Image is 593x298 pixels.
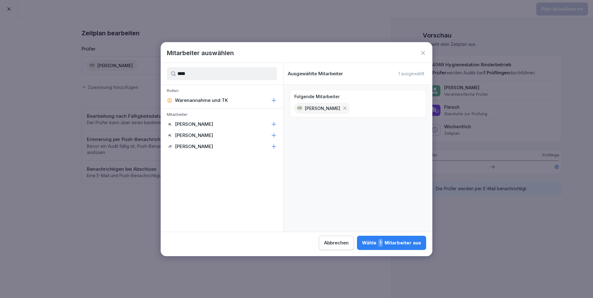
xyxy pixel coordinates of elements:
p: 1 ausgewählt [398,71,424,77]
span: 1 [378,239,383,247]
div: Wähle Mitarbeiter aus [362,239,421,247]
div: KR [296,105,303,112]
p: Rollen [161,88,283,95]
div: AL [167,122,172,127]
div: AL [167,133,172,138]
p: [PERSON_NAME] [175,132,213,138]
p: [PERSON_NAME] [175,143,213,150]
button: Abbrechen [319,236,354,250]
p: Mitarbeiter [161,112,283,119]
button: Wähle1Mitarbeiter aus [357,236,426,250]
p: [PERSON_NAME] [175,121,213,127]
div: JP [167,144,172,149]
p: Warenannahme und TK [175,97,228,103]
h1: Mitarbeiter auswählen [167,48,234,58]
div: Abbrechen [324,239,349,246]
p: [PERSON_NAME] [305,105,340,112]
p: Ausgewählte Mitarbeiter [288,71,343,77]
p: Folgende Mitarbeiter [294,94,340,99]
